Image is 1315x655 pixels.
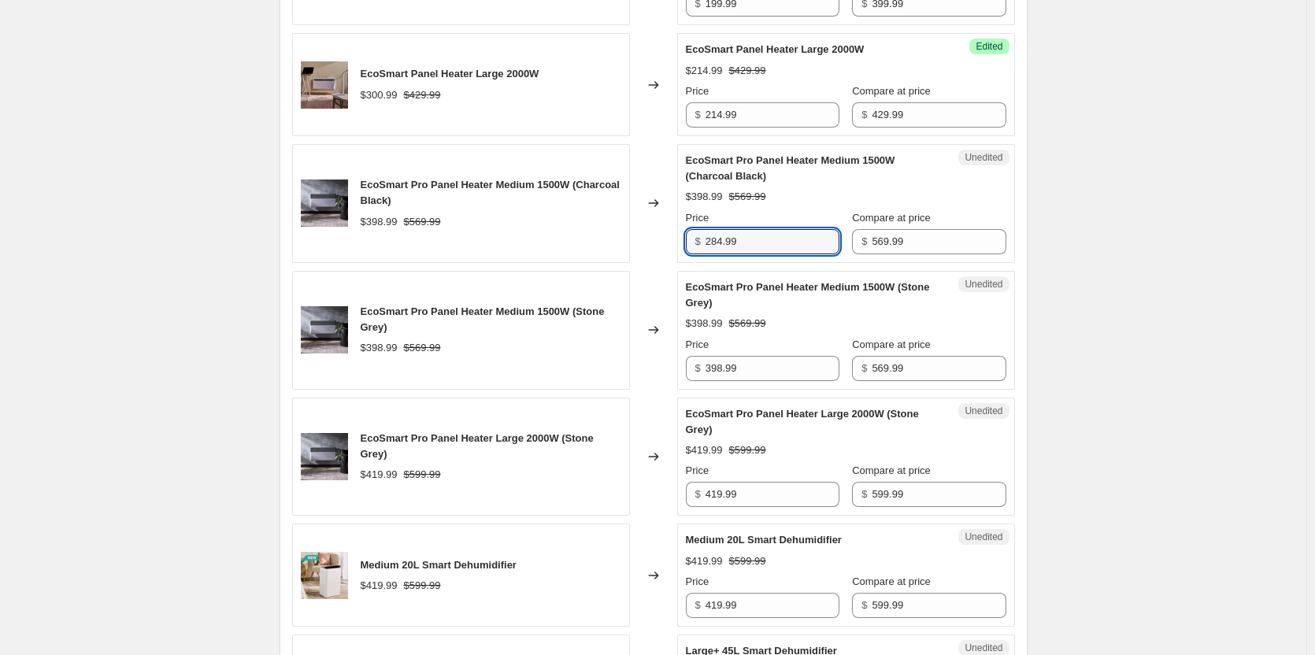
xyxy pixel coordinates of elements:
span: Price [686,212,709,224]
span: EcoSmart Pro Panel Heater Large 2000W (Stone Grey) [361,432,594,460]
span: Compare at price [852,339,931,350]
strike: $569.99 [729,189,766,205]
img: Ausclimate-SHOT6-01-1x1_80x.jpg [301,433,348,480]
strike: $569.99 [404,214,441,230]
span: $ [861,235,867,247]
div: $419.99 [686,553,723,569]
span: $ [861,599,867,611]
span: Unedited [965,151,1002,164]
strike: $429.99 [404,87,441,103]
div: $398.99 [686,316,723,331]
span: $ [695,599,701,611]
span: Unedited [965,278,1002,290]
div: $214.99 [686,63,723,79]
span: $ [861,488,867,500]
div: $419.99 [686,442,723,458]
span: $ [695,488,701,500]
span: $ [695,109,701,120]
span: Unedited [965,531,1002,543]
div: $419.99 [361,578,398,594]
span: Compare at price [852,464,931,476]
span: $ [695,362,701,374]
div: $419.99 [361,467,398,483]
span: Medium 20L Smart Dehumidifier [361,559,517,571]
span: Price [686,464,709,476]
span: Price [686,575,709,587]
strike: $599.99 [404,578,441,594]
div: $300.99 [361,87,398,103]
span: $ [861,362,867,374]
strike: $569.99 [729,316,766,331]
span: $ [695,235,701,247]
span: Edited [976,40,1002,53]
span: EcoSmart Panel Heater Large 2000W [361,68,539,80]
div: $398.99 [361,214,398,230]
strike: $429.99 [729,63,766,79]
span: Compare at price [852,575,931,587]
strike: $599.99 [404,467,441,483]
span: EcoSmart Pro Panel Heater Medium 1500W (Stone Grey) [686,281,930,309]
span: Unedited [965,642,1002,654]
span: EcoSmart Panel Heater Large 2000W [686,43,865,55]
span: Compare at price [852,85,931,97]
span: EcoSmart Pro Panel Heater Medium 1500W (Stone Grey) [361,305,605,333]
span: EcoSmart Pro Panel Heater Medium 1500W (Charcoal Black) [686,154,895,182]
span: $ [861,109,867,120]
span: EcoSmart Pro Panel Heater Medium 1500W (Charcoal Black) [361,179,620,206]
div: $398.99 [361,340,398,356]
span: Medium 20L Smart Dehumidifier [686,534,842,546]
span: Compare at price [852,212,931,224]
span: EcoSmart Pro Panel Heater Large 2000W (Stone Grey) [686,408,919,435]
img: ACD220LIFESTYLE12000X2000_80x.webp [301,552,348,599]
span: Price [686,85,709,97]
span: Price [686,339,709,350]
img: Ausclimate-SHOT6-01-1x1_80x.jpg [301,306,348,353]
img: Ausclimate-SHOT6-01-1x1_80x.jpg [301,179,348,227]
strike: $599.99 [729,553,766,569]
strike: $569.99 [404,340,441,356]
span: Unedited [965,405,1002,417]
img: Ausclimate-SHOT38-01-1x1_b38615fd-672d-46a1-84ed-87caa403a80b_80x.jpg [301,61,348,109]
strike: $599.99 [729,442,766,458]
div: $398.99 [686,189,723,205]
